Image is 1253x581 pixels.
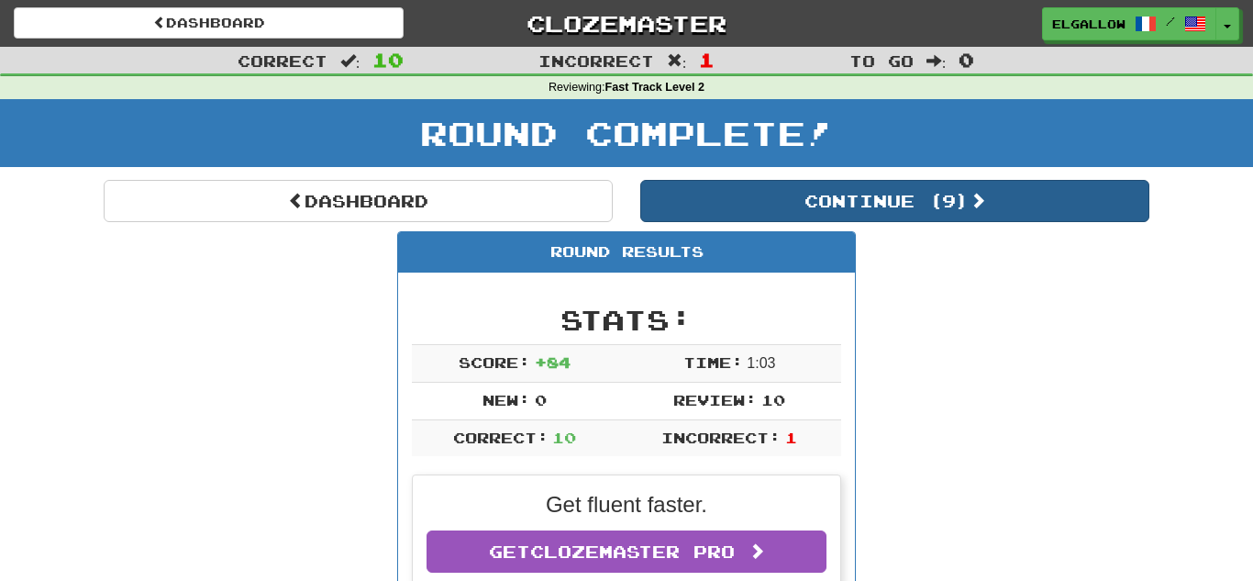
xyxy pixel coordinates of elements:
[640,180,1149,222] button: Continue (9)
[761,391,785,408] span: 10
[605,81,705,94] strong: Fast Track Level 2
[849,51,914,70] span: To go
[673,391,757,408] span: Review:
[667,53,687,69] span: :
[683,353,743,371] span: Time:
[427,489,826,520] p: Get fluent faster.
[785,429,797,446] span: 1
[699,49,715,71] span: 1
[14,7,404,39] a: Dashboard
[340,53,360,69] span: :
[427,531,826,573] a: GetClozemaster Pro
[431,7,821,39] a: Clozemaster
[959,49,974,71] span: 0
[398,232,855,273] div: Round Results
[552,429,576,446] span: 10
[535,353,571,371] span: + 84
[747,355,775,371] span: 1 : 0 3
[1052,16,1125,32] span: elgallow
[6,115,1247,151] h1: Round Complete!
[459,353,530,371] span: Score:
[104,180,613,222] a: Dashboard
[453,429,549,446] span: Correct:
[1166,15,1175,28] span: /
[412,305,841,335] h2: Stats:
[926,53,947,69] span: :
[1042,7,1216,40] a: elgallow /
[530,542,735,562] span: Clozemaster Pro
[372,49,404,71] span: 10
[661,429,781,446] span: Incorrect:
[538,51,654,70] span: Incorrect
[535,391,547,408] span: 0
[482,391,530,408] span: New:
[238,51,327,70] span: Correct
